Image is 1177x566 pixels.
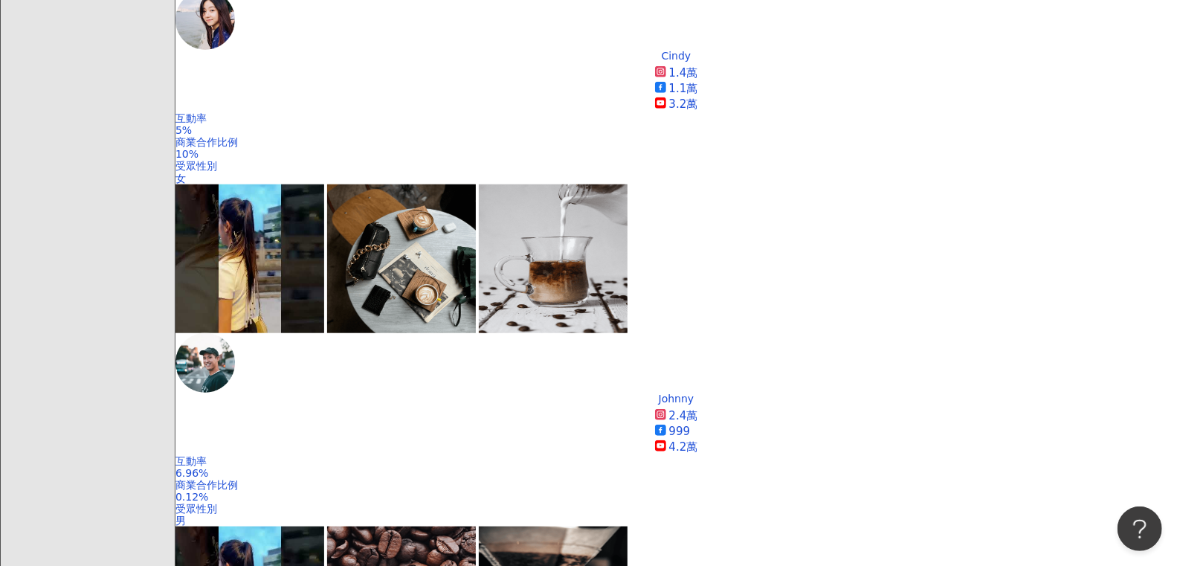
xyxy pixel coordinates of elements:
[669,440,698,455] div: 4.2萬
[669,65,698,81] div: 1.4萬
[669,81,698,97] div: 1.1萬
[327,184,476,333] img: post-image
[669,424,691,440] div: 999
[1118,506,1162,551] iframe: Help Scout Beacon - Open
[175,112,1177,124] div: 互動率
[175,136,1177,148] div: 商業合作比例
[175,503,1177,515] div: 受眾性別
[175,333,235,393] img: KOL Avatar
[175,467,1177,479] div: 6.96%
[175,455,1177,467] div: 互動率
[175,160,1177,172] div: 受眾性別
[669,97,698,112] div: 3.2萬
[175,515,1177,527] div: 男
[175,393,1177,527] a: Johnny2.4萬9994.2萬互動率6.96%商業合作比例0.12%受眾性別男
[175,184,324,333] img: post-image
[659,393,694,405] div: Johnny
[175,491,1177,503] div: 0.12%
[175,479,1177,491] div: 商業合作比例
[175,124,1177,136] div: 5%
[662,50,691,62] div: Cindy
[175,173,1177,184] div: 女
[175,333,1177,393] a: KOL Avatar
[669,408,698,424] div: 2.4萬
[175,50,1177,184] a: Cindy1.4萬1.1萬3.2萬互動率5%商業合作比例10%受眾性別女
[175,148,1177,160] div: 10%
[479,184,628,333] img: post-image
